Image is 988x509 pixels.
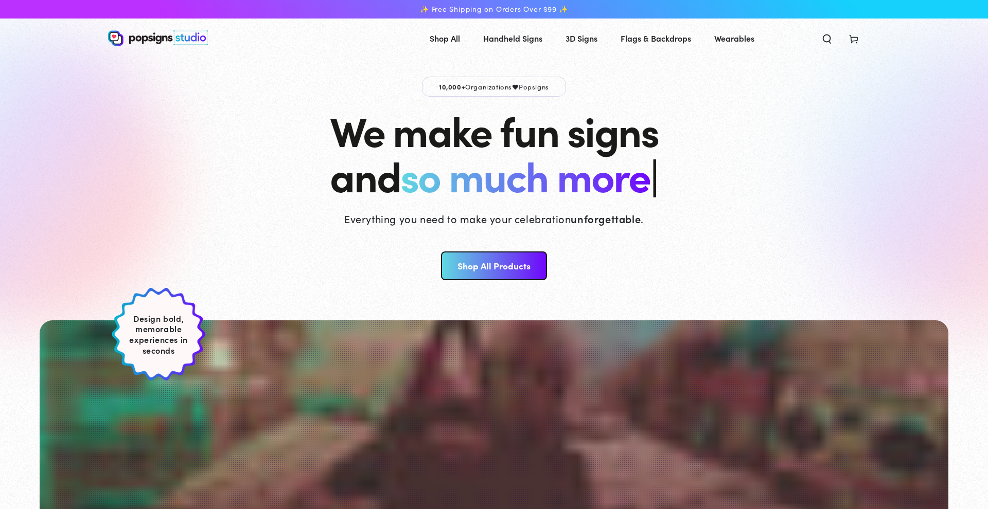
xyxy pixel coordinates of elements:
[483,31,542,46] span: Handheld Signs
[714,31,754,46] span: Wearables
[344,211,644,226] p: Everything you need to make your celebration .
[400,146,650,203] span: so much more
[814,27,840,49] summary: Search our site
[422,25,468,52] a: Shop All
[613,25,699,52] a: Flags & Backdrops
[420,5,568,14] span: ✨ Free Shipping on Orders Over $99 ✨
[430,31,460,46] span: Shop All
[441,251,546,280] a: Shop All Products
[566,31,597,46] span: 3D Signs
[650,146,658,204] span: |
[571,211,641,226] strong: unforgettable
[621,31,691,46] span: Flags & Backdrops
[330,107,658,197] h1: We make fun signs and
[558,25,605,52] a: 3D Signs
[422,77,566,97] p: Organizations Popsigns
[475,25,550,52] a: Handheld Signs
[707,25,762,52] a: Wearables
[439,82,465,91] span: 10,000+
[108,30,208,46] img: Popsigns Studio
